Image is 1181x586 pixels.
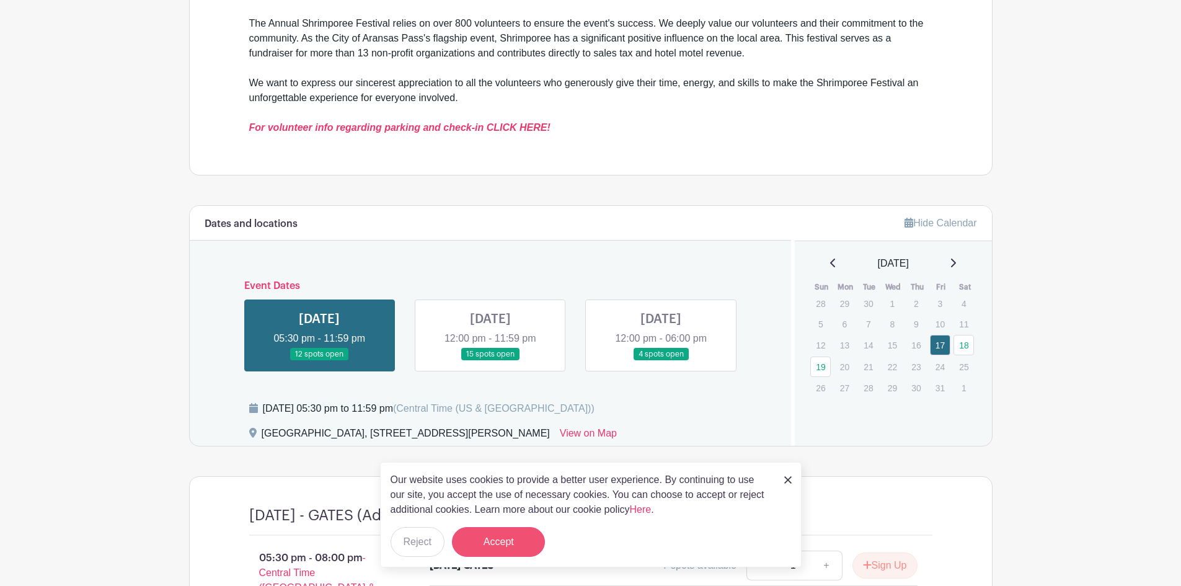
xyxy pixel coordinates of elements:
[630,504,652,515] a: Here
[906,335,926,355] p: 16
[930,314,950,334] p: 10
[858,335,878,355] p: 14
[906,378,926,397] p: 30
[858,378,878,397] p: 28
[882,378,903,397] p: 29
[953,357,974,376] p: 25
[906,294,926,313] p: 2
[905,218,976,228] a: Hide Calendar
[249,122,551,133] a: For volunteer info regarding parking and check-in CLICK HERE!
[784,476,792,484] img: close_button-5f87c8562297e5c2d7936805f587ecaba9071eb48480494691a3f1689db116b3.svg
[834,294,855,313] p: 29
[391,527,445,557] button: Reject
[234,280,747,292] h6: Event Dates
[953,314,974,334] p: 11
[858,294,878,313] p: 30
[393,403,595,414] span: (Central Time (US & [GEOGRAPHIC_DATA]))
[882,335,903,355] p: 15
[452,527,545,557] button: Accept
[834,314,855,334] p: 6
[205,218,298,230] h6: Dates and locations
[930,378,950,397] p: 31
[878,256,909,271] span: [DATE]
[810,357,831,377] a: 19
[810,314,831,334] p: 5
[834,281,858,293] th: Mon
[810,281,834,293] th: Sun
[810,294,831,313] p: 28
[930,357,950,376] p: 24
[857,281,882,293] th: Tue
[930,335,950,355] a: 17
[882,281,906,293] th: Wed
[811,551,842,580] a: +
[906,357,926,376] p: 23
[560,426,617,446] a: View on Map
[906,314,926,334] p: 9
[953,335,974,355] a: 18
[391,473,771,517] p: Our website uses cookies to provide a better user experience. By continuing to use our site, you ...
[834,335,855,355] p: 13
[810,378,831,397] p: 26
[882,357,903,376] p: 22
[953,378,974,397] p: 1
[858,357,878,376] p: 21
[882,294,903,313] p: 1
[249,76,932,135] div: We want to express our sincerest appreciation to all the volunteers who generously give their tim...
[834,378,855,397] p: 27
[249,507,440,525] h4: [DATE] - GATES (Admission)
[852,553,918,579] button: Sign Up
[905,281,929,293] th: Thu
[858,314,878,334] p: 7
[263,401,595,416] div: [DATE] 05:30 pm to 11:59 pm
[882,314,903,334] p: 8
[262,426,550,446] div: [GEOGRAPHIC_DATA], [STREET_ADDRESS][PERSON_NAME]
[953,281,977,293] th: Sat
[834,357,855,376] p: 20
[930,294,950,313] p: 3
[810,335,831,355] p: 12
[929,281,953,293] th: Fri
[953,294,974,313] p: 4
